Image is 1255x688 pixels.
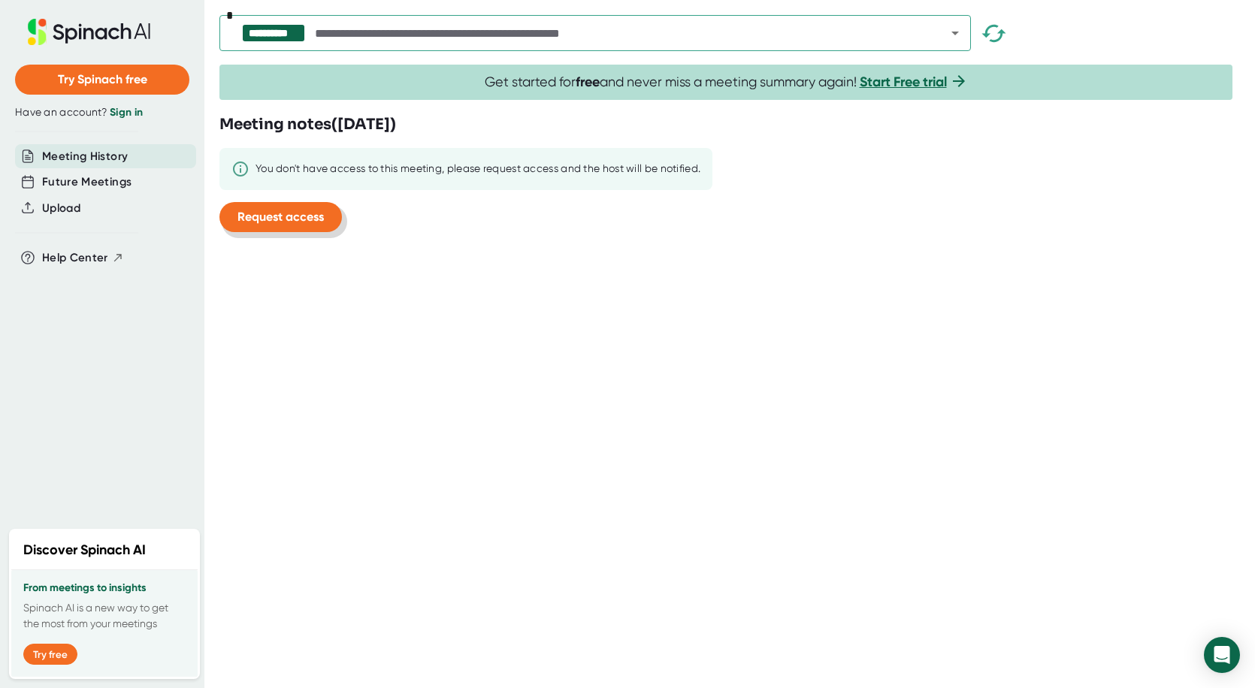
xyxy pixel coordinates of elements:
span: Help Center [42,249,108,267]
h3: From meetings to insights [23,582,186,594]
span: Request access [237,210,324,224]
h3: Meeting notes ( [DATE] ) [219,113,396,136]
a: Start Free trial [860,74,947,90]
button: Try Spinach free [15,65,189,95]
button: Request access [219,202,342,232]
div: Have an account? [15,106,189,119]
button: Meeting History [42,148,128,165]
span: Try Spinach free [58,72,147,86]
button: Open [945,23,966,44]
div: Open Intercom Messenger [1204,637,1240,673]
p: Spinach AI is a new way to get the most from your meetings [23,600,186,632]
a: Sign in [110,106,143,119]
span: Get started for and never miss a meeting summary again! [485,74,968,91]
button: Try free [23,644,77,665]
button: Future Meetings [42,174,132,191]
h2: Discover Spinach AI [23,540,146,560]
b: free [576,74,600,90]
button: Help Center [42,249,124,267]
div: You don't have access to this meeting, please request access and the host will be notified. [256,162,700,176]
button: Upload [42,200,80,217]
